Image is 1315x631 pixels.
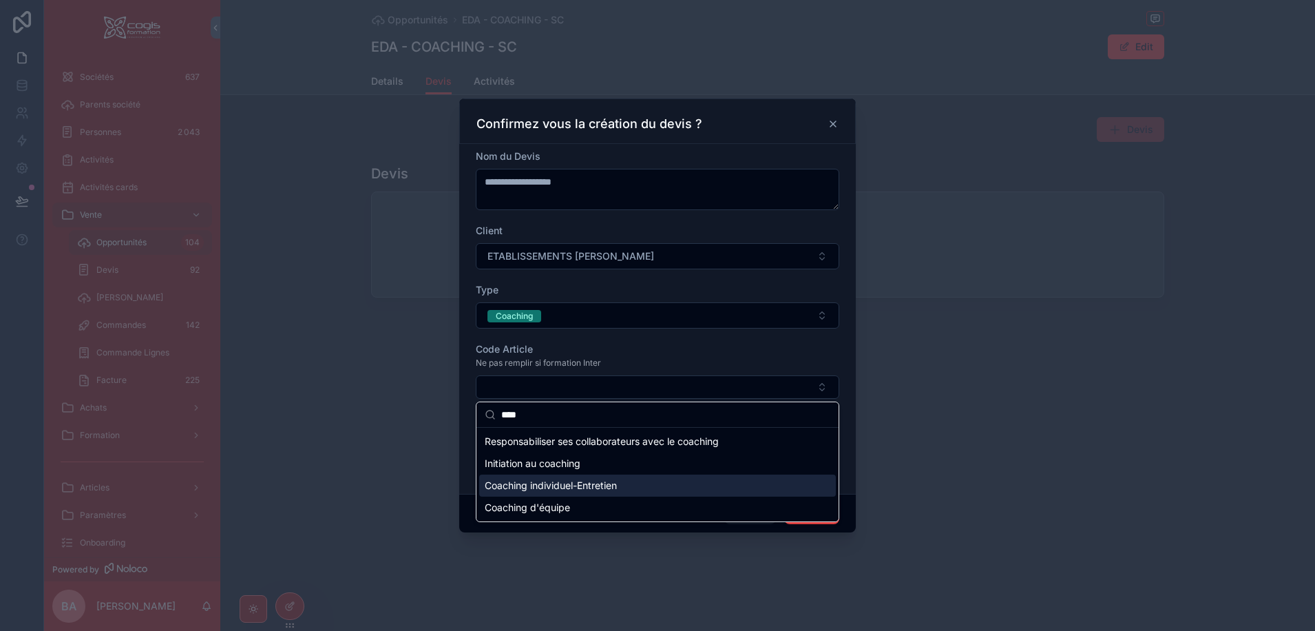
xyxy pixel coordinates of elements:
[487,249,654,263] span: ETABLISSEMENTS [PERSON_NAME]
[476,302,839,329] button: Select Button
[476,284,498,296] span: Type
[476,150,540,162] span: Nom du Devis
[485,457,580,470] span: Initiation au coaching
[485,501,570,515] span: Coaching d'équipe
[476,343,533,355] span: Code Article
[476,116,702,132] h3: Confirmez vous la création du devis ?
[476,428,839,521] div: Suggestions
[476,358,601,369] span: Ne pas remplir si formation Inter
[476,243,839,269] button: Select Button
[476,225,503,236] span: Client
[485,435,719,448] span: Responsabiliser ses collaborateurs avec le coaching
[476,375,839,399] button: Select Button
[485,479,617,493] span: Coaching individuel-Entretien
[496,310,533,322] div: Coaching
